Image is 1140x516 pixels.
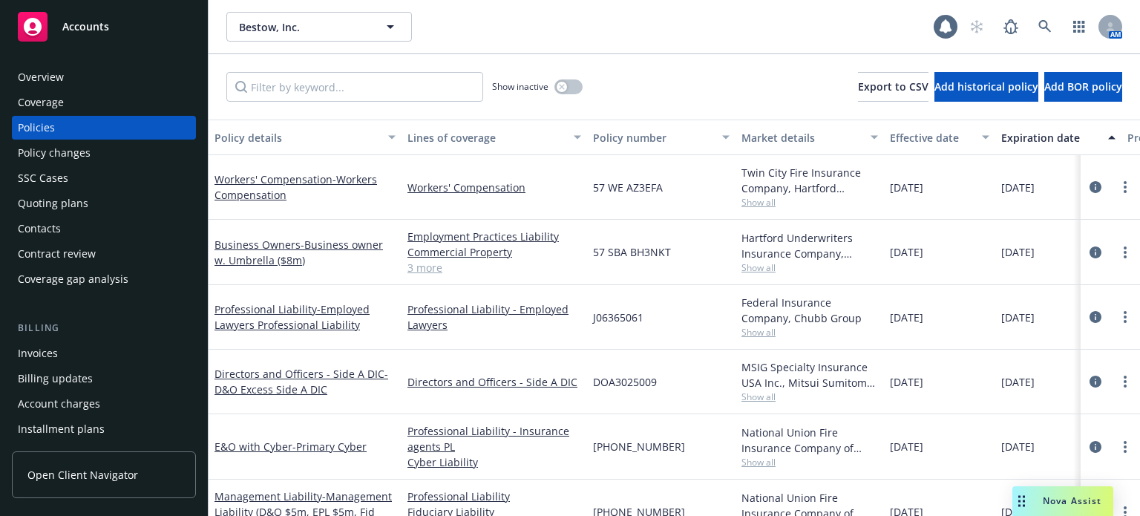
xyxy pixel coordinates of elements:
[12,6,196,48] a: Accounts
[1043,494,1101,507] span: Nova Assist
[27,467,138,483] span: Open Client Navigator
[12,342,196,365] a: Invoices
[214,130,379,146] div: Policy details
[741,165,878,196] div: Twin City Fire Insurance Company, Hartford Insurance Group
[18,217,61,241] div: Contacts
[407,423,581,454] a: Professional Liability - Insurance agents PL
[18,91,64,114] div: Coverage
[12,267,196,291] a: Coverage gap analysis
[226,72,483,102] input: Filter by keyword...
[741,425,878,456] div: National Union Fire Insurance Company of [GEOGRAPHIC_DATA], [GEOGRAPHIC_DATA], AIG
[890,244,923,260] span: [DATE]
[741,196,878,209] span: Show all
[12,242,196,266] a: Contract review
[18,116,55,140] div: Policies
[1044,72,1122,102] button: Add BOR policy
[18,242,96,266] div: Contract review
[62,21,109,33] span: Accounts
[741,230,878,261] div: Hartford Underwriters Insurance Company, Hartford Insurance Group
[18,166,68,190] div: SSC Cases
[226,12,412,42] button: Bestow, Inc.
[890,439,923,454] span: [DATE]
[741,326,878,339] span: Show all
[934,72,1038,102] button: Add historical policy
[1012,486,1031,516] div: Drag to move
[407,489,581,504] a: Professional Liability
[12,65,196,89] a: Overview
[934,79,1038,94] span: Add historical policy
[741,130,862,146] div: Market details
[1087,438,1104,456] a: circleInformation
[1001,374,1035,390] span: [DATE]
[492,80,548,93] span: Show inactive
[962,12,992,42] a: Start snowing
[1087,178,1104,196] a: circleInformation
[407,130,565,146] div: Lines of coverage
[1116,244,1134,261] a: more
[1001,130,1099,146] div: Expiration date
[402,120,587,155] button: Lines of coverage
[884,120,995,155] button: Effective date
[995,120,1121,155] button: Expiration date
[1116,178,1134,196] a: more
[736,120,884,155] button: Market details
[1044,79,1122,94] span: Add BOR policy
[407,229,581,244] a: Employment Practices Liability
[741,261,878,274] span: Show all
[593,310,643,325] span: J06365061
[214,172,377,202] a: Workers' Compensation
[890,374,923,390] span: [DATE]
[1001,180,1035,195] span: [DATE]
[12,166,196,190] a: SSC Cases
[12,91,196,114] a: Coverage
[1030,12,1060,42] a: Search
[858,79,928,94] span: Export to CSV
[741,456,878,468] span: Show all
[1116,373,1134,391] a: more
[214,238,383,267] span: - Business owner w. Umbrella ($8m)
[18,65,64,89] div: Overview
[18,417,105,441] div: Installment plans
[18,192,88,215] div: Quoting plans
[858,72,928,102] button: Export to CSV
[1001,310,1035,325] span: [DATE]
[1012,486,1113,516] button: Nova Assist
[18,367,93,391] div: Billing updates
[18,267,128,291] div: Coverage gap analysis
[18,392,100,416] div: Account charges
[996,12,1026,42] a: Report a Bug
[407,244,581,260] a: Commercial Property
[407,374,581,390] a: Directors and Officers - Side A DIC
[1087,308,1104,326] a: circleInformation
[18,342,58,365] div: Invoices
[1001,439,1035,454] span: [DATE]
[890,310,923,325] span: [DATE]
[587,120,736,155] button: Policy number
[407,301,581,333] a: Professional Liability - Employed Lawyers
[12,217,196,241] a: Contacts
[1064,12,1094,42] a: Switch app
[12,392,196,416] a: Account charges
[407,454,581,470] a: Cyber Liability
[214,440,367,454] a: E&O with Cyber
[209,120,402,155] button: Policy details
[12,141,196,165] a: Policy changes
[741,295,878,326] div: Federal Insurance Company, Chubb Group
[890,130,973,146] div: Effective date
[12,417,196,441] a: Installment plans
[407,180,581,195] a: Workers' Compensation
[239,19,367,35] span: Bestow, Inc.
[214,238,383,267] a: Business Owners
[12,367,196,391] a: Billing updates
[214,302,370,332] a: Professional Liability
[593,374,657,390] span: DOA3025009
[12,321,196,336] div: Billing
[593,244,671,260] span: 57 SBA BH3NKT
[741,391,878,403] span: Show all
[890,180,923,195] span: [DATE]
[1116,308,1134,326] a: more
[18,141,91,165] div: Policy changes
[593,439,685,454] span: [PHONE_NUMBER]
[12,116,196,140] a: Policies
[1087,244,1104,261] a: circleInformation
